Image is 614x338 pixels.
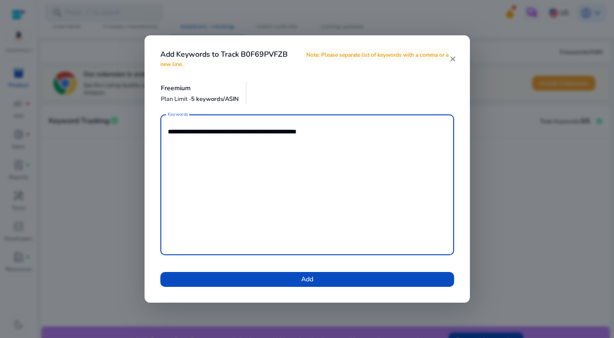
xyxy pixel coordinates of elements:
[161,95,239,104] p: Plan Limit -
[301,274,313,284] span: Add
[168,111,188,118] mat-label: Keywords
[160,49,449,70] span: Note: Please separate list of keywords with a comma or a new line.
[191,95,239,103] span: 5 keywords/ASIN
[161,85,239,93] h5: Freemium
[160,272,454,287] button: Add
[449,55,457,63] mat-icon: close
[160,50,449,68] h4: Add Keywords to Track B0F69PVFZB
